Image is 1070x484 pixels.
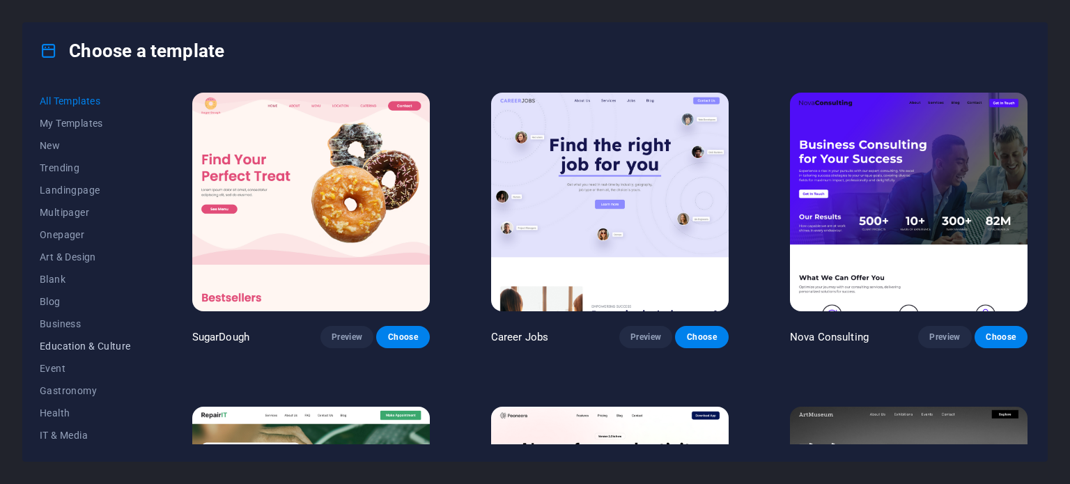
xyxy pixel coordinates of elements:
[40,407,131,419] span: Health
[40,385,131,396] span: Gastronomy
[491,93,729,311] img: Career Jobs
[40,162,131,173] span: Trending
[40,318,131,329] span: Business
[686,331,717,343] span: Choose
[40,157,131,179] button: Trending
[40,224,131,246] button: Onepager
[40,290,131,313] button: Blog
[40,268,131,290] button: Blank
[40,201,131,224] button: Multipager
[40,363,131,374] span: Event
[40,380,131,402] button: Gastronomy
[40,424,131,446] button: IT & Media
[192,330,249,344] p: SugarDough
[918,326,971,348] button: Preview
[40,185,131,196] span: Landingpage
[40,313,131,335] button: Business
[790,330,869,344] p: Nova Consulting
[40,95,131,107] span: All Templates
[376,326,429,348] button: Choose
[40,357,131,380] button: Event
[975,326,1028,348] button: Choose
[40,134,131,157] button: New
[929,331,960,343] span: Preview
[40,118,131,129] span: My Templates
[40,229,131,240] span: Onepager
[40,40,224,62] h4: Choose a template
[40,207,131,218] span: Multipager
[40,140,131,151] span: New
[40,430,131,441] span: IT & Media
[387,331,418,343] span: Choose
[40,335,131,357] button: Education & Culture
[619,326,672,348] button: Preview
[986,331,1016,343] span: Choose
[790,93,1028,311] img: Nova Consulting
[40,296,131,307] span: Blog
[40,179,131,201] button: Landingpage
[40,112,131,134] button: My Templates
[40,251,131,263] span: Art & Design
[40,274,131,285] span: Blank
[491,330,549,344] p: Career Jobs
[675,326,728,348] button: Choose
[192,93,430,311] img: SugarDough
[320,326,373,348] button: Preview
[40,246,131,268] button: Art & Design
[40,402,131,424] button: Health
[630,331,661,343] span: Preview
[40,341,131,352] span: Education & Culture
[332,331,362,343] span: Preview
[40,90,131,112] button: All Templates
